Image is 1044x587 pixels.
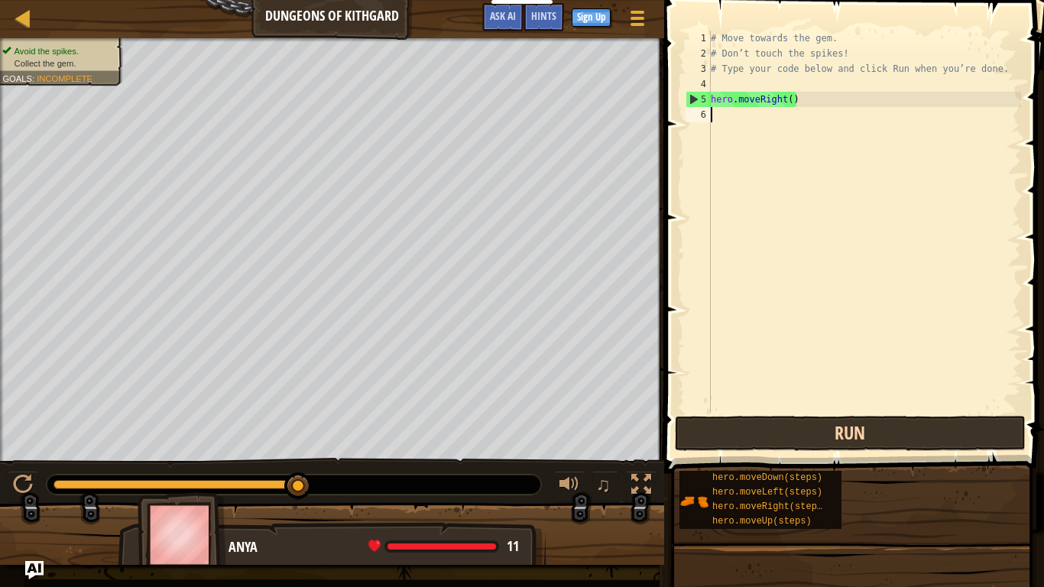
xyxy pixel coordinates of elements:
[507,537,519,556] span: 11
[368,540,519,553] div: health: 11 / 11
[686,76,711,92] div: 4
[686,92,711,107] div: 5
[490,8,516,23] span: Ask AI
[686,46,711,61] div: 2
[531,8,556,23] span: Hints
[2,57,114,70] li: Collect the gem.
[25,561,44,579] button: Ask AI
[712,487,822,498] span: hero.moveLeft(steps)
[712,516,812,527] span: hero.moveUp(steps)
[595,473,611,496] span: ♫
[8,471,38,502] button: Ctrl + P: Play
[229,537,530,557] div: Anya
[592,471,618,502] button: ♫
[482,3,524,31] button: Ask AI
[712,501,828,512] span: hero.moveRight(steps)
[138,492,226,577] img: thang_avatar_frame.png
[572,8,611,27] button: Sign Up
[2,73,32,83] span: Goals
[15,58,76,68] span: Collect the gem.
[675,416,1026,451] button: Run
[686,107,711,122] div: 6
[686,31,711,46] div: 1
[554,471,585,502] button: Adjust volume
[626,471,657,502] button: Toggle fullscreen
[679,487,708,516] img: portrait.png
[2,45,114,57] li: Avoid the spikes.
[15,46,79,56] span: Avoid the spikes.
[32,73,37,83] span: :
[37,73,92,83] span: Incomplete
[686,61,711,76] div: 3
[618,3,657,39] button: Show game menu
[712,472,822,483] span: hero.moveDown(steps)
